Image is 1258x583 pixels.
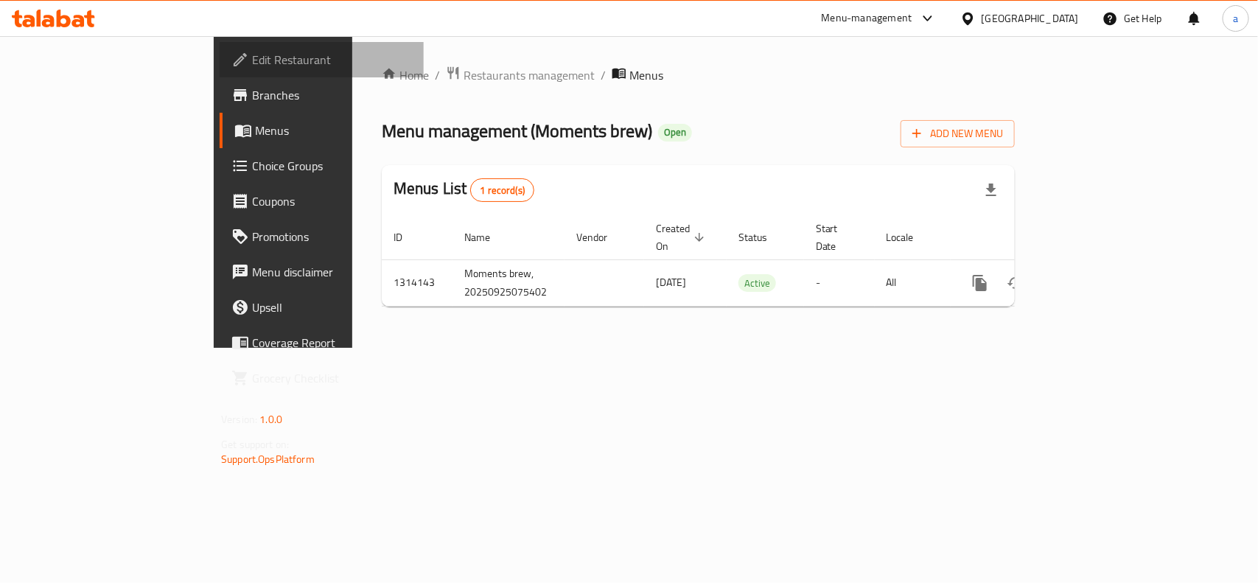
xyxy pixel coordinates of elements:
[221,435,289,454] span: Get support on:
[446,66,595,85] a: Restaurants management
[982,10,1079,27] div: [GEOGRAPHIC_DATA]
[382,66,1015,85] nav: breadcrumb
[601,66,606,84] li: /
[252,334,412,352] span: Coverage Report
[220,113,424,148] a: Menus
[658,126,692,139] span: Open
[738,275,776,292] span: Active
[629,66,663,84] span: Menus
[435,66,440,84] li: /
[471,184,534,198] span: 1 record(s)
[382,114,652,147] span: Menu management ( Moments brew )
[221,410,257,429] span: Version:
[220,184,424,219] a: Coupons
[255,122,412,139] span: Menus
[998,265,1033,301] button: Change Status
[656,220,709,255] span: Created On
[220,219,424,254] a: Promotions
[252,192,412,210] span: Coupons
[1233,10,1238,27] span: a
[259,410,282,429] span: 1.0.0
[576,228,626,246] span: Vendor
[221,450,315,469] a: Support.OpsPlatform
[220,325,424,360] a: Coverage Report
[822,10,912,27] div: Menu-management
[656,273,686,292] span: [DATE]
[951,215,1116,260] th: Actions
[394,178,534,202] h2: Menus List
[464,228,509,246] span: Name
[738,274,776,292] div: Active
[394,228,422,246] span: ID
[220,290,424,325] a: Upsell
[220,148,424,184] a: Choice Groups
[452,259,565,306] td: Moments brew, 20250925075402
[382,215,1116,307] table: enhanced table
[252,86,412,104] span: Branches
[252,299,412,316] span: Upsell
[220,42,424,77] a: Edit Restaurant
[738,228,786,246] span: Status
[220,360,424,396] a: Grocery Checklist
[658,124,692,142] div: Open
[252,228,412,245] span: Promotions
[804,259,875,306] td: -
[887,228,933,246] span: Locale
[470,178,534,202] div: Total records count
[252,51,412,69] span: Edit Restaurant
[464,66,595,84] span: Restaurants management
[901,120,1015,147] button: Add New Menu
[974,172,1009,208] div: Export file
[816,220,857,255] span: Start Date
[220,254,424,290] a: Menu disclaimer
[875,259,951,306] td: All
[252,263,412,281] span: Menu disclaimer
[252,369,412,387] span: Grocery Checklist
[252,157,412,175] span: Choice Groups
[220,77,424,113] a: Branches
[962,265,998,301] button: more
[912,125,1003,143] span: Add New Menu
